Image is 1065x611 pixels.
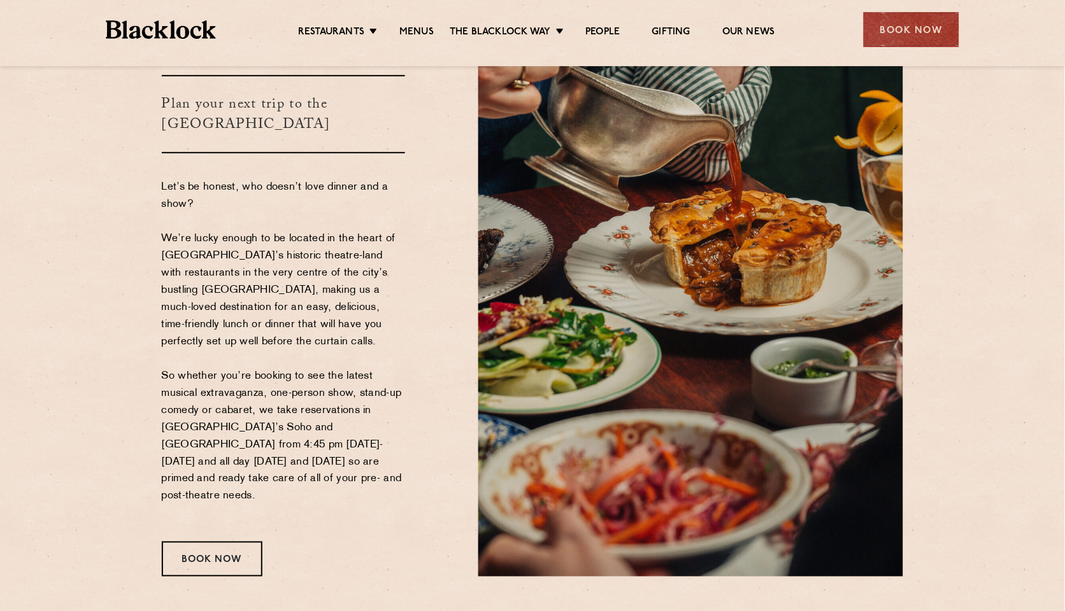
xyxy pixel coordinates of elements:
a: Menus [399,26,434,40]
a: The Blacklock Way [450,26,550,40]
h3: Plan your next trip to the [GEOGRAPHIC_DATA] [162,75,406,153]
a: People [586,26,620,40]
img: BL_Textured_Logo-footer-cropped.svg [106,20,216,39]
a: Our News [722,26,775,40]
a: Restaurants [298,26,364,40]
img: Butcher-cut-Pie-Apr25-Blacklock-6616-2-scaled-e1752588787453.jpg [478,34,903,577]
div: Book Now [162,542,262,577]
a: Gifting [652,26,690,40]
p: Let’s be honest, who doesn’t love dinner and a show? We’re lucky enough to be located in the hear... [162,179,406,523]
div: Book Now [864,12,959,47]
